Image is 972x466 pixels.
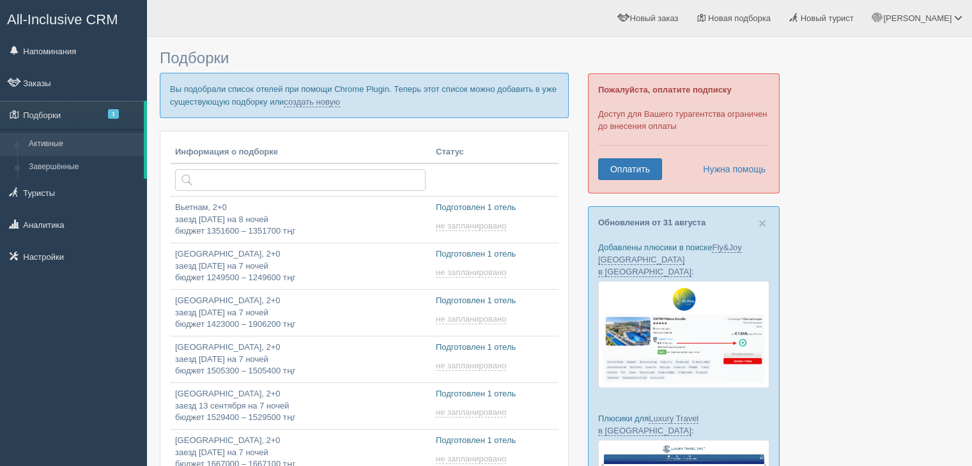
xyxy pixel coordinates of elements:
[23,156,144,179] a: Завершённые
[436,221,509,231] a: не запланировано
[598,281,769,388] img: fly-joy-de-proposal-crm-for-travel-agency.png
[160,49,229,66] span: Подборки
[284,97,340,107] a: создать новую
[436,388,553,400] p: Подготовлен 1 отель
[708,13,771,23] span: Новая подборка
[436,314,509,324] a: не запланировано
[436,267,509,278] a: не запланировано
[108,109,119,119] span: 1
[436,248,553,260] p: Подготовлен 1 отель
[436,454,506,464] span: не запланировано
[431,141,559,164] th: Статус
[175,295,426,331] p: [GEOGRAPHIC_DATA], 2+0 заезд [DATE] на 7 ночей бюджет 1423000 – 1906200 тңг
[7,11,118,27] span: All-Inclusive CRM
[175,342,426,377] p: [GEOGRAPHIC_DATA], 2+0 заезд [DATE] на 7 ночей бюджет 1505300 – 1505400 тңг
[170,197,431,243] a: Вьетнам, 2+0заезд [DATE] на 8 ночейбюджет 1351600 – 1351700 тңг
[436,361,506,371] span: не запланировано
[759,216,766,230] span: ×
[23,133,144,156] a: Активные
[588,73,780,193] div: Доступ для Вашего турагентства ограничен до внесения оплаты
[436,407,509,417] a: не запланировано
[630,13,679,23] span: Новый заказ
[436,221,506,231] span: не запланировано
[598,243,742,277] a: Fly&Joy [GEOGRAPHIC_DATA] в [GEOGRAPHIC_DATA]
[175,202,426,237] p: Вьетнам, 2+0 заезд [DATE] на 8 ночей бюджет 1351600 – 1351700 тңг
[436,361,509,371] a: не запланировано
[175,169,426,191] input: Поиск по стране или туристу
[170,336,431,382] a: [GEOGRAPHIC_DATA], 2+0заезд [DATE] на 7 ночейбюджет 1505300 – 1505400 тңг
[759,216,766,230] button: Close
[883,13,952,23] span: [PERSON_NAME]
[436,454,509,464] a: не запланировано
[436,314,506,324] span: не запланировано
[801,13,854,23] span: Новый турист
[436,202,553,214] p: Подготовлен 1 отель
[598,241,769,278] p: Добавлены плюсики в поиске :
[695,158,766,180] a: Нужна помощь
[598,158,662,180] a: Оплатить
[598,412,769,437] p: Плюсики для :
[436,435,553,447] p: Подготовлен 1 отель
[436,407,506,417] span: не запланировано
[160,73,569,117] p: Вы подобрали список отелей при помощи Chrome Plugin. Теперь этот список можно добавить в уже суще...
[175,248,426,284] p: [GEOGRAPHIC_DATA], 2+0 заезд [DATE] на 7 ночей бюджет 1249500 – 1249600 тңг
[1,1,146,36] a: All-Inclusive CRM
[598,218,706,227] a: Обновления от 31 августа
[598,414,698,436] a: Luxury Travel в [GEOGRAPHIC_DATA]
[436,342,553,354] p: Подготовлен 1 отель
[170,141,431,164] th: Информация о подборке
[170,243,431,289] a: [GEOGRAPHIC_DATA], 2+0заезд [DATE] на 7 ночейбюджет 1249500 – 1249600 тңг
[436,267,506,278] span: не запланировано
[436,295,553,307] p: Подготовлен 1 отель
[170,290,431,336] a: [GEOGRAPHIC_DATA], 2+0заезд [DATE] на 7 ночейбюджет 1423000 – 1906200 тңг
[170,383,431,429] a: [GEOGRAPHIC_DATA], 2+0заезд 13 сентября на 7 ночейбюджет 1529400 – 1529500 тңг
[175,388,426,424] p: [GEOGRAPHIC_DATA], 2+0 заезд 13 сентября на 7 ночей бюджет 1529400 – 1529500 тңг
[598,85,732,94] b: Пожалуйста, оплатите подписку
